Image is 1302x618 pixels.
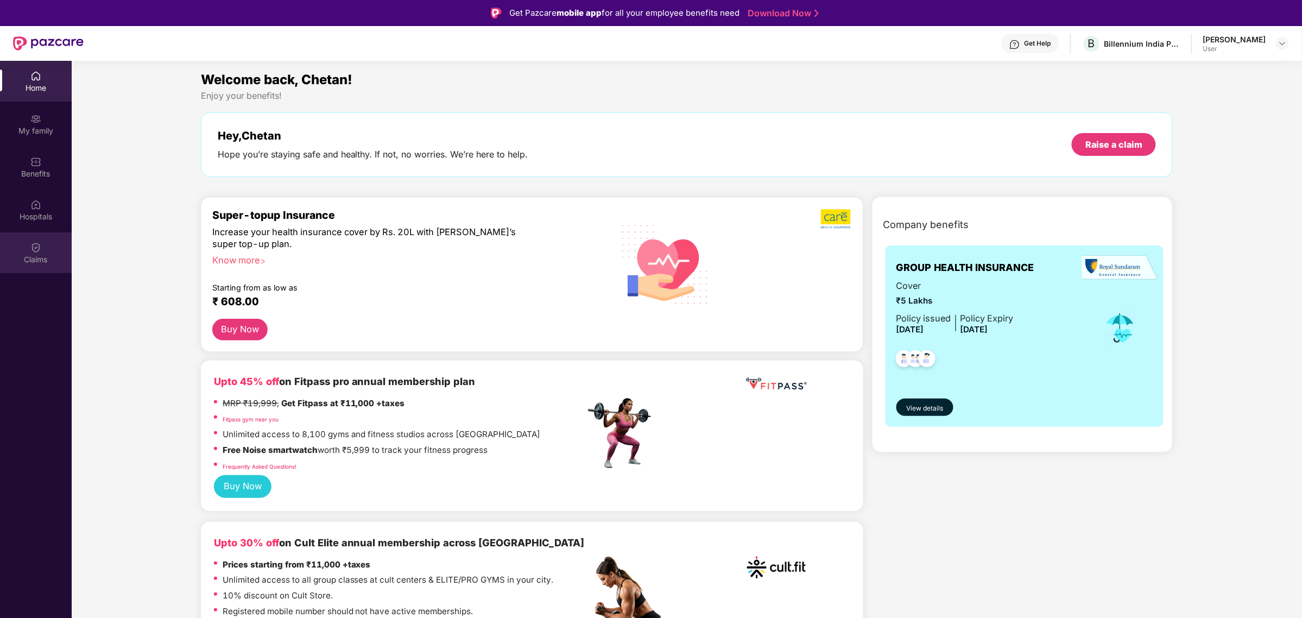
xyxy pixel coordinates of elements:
[223,559,371,570] strong: Prices starting from ₹11,000 +taxes
[30,113,41,124] img: svg+xml;base64,PHN2ZyB3aWR0aD0iMjAiIGhlaWdodD0iMjAiIHZpZXdCb3g9IjAgMCAyMCAyMCIgZmlsbD0ibm9uZSIgeG...
[1082,255,1158,281] img: insurerLogo
[821,209,852,229] img: b5dec4f62d2307b9de63beb79f102df3.png
[896,312,951,325] div: Policy issued
[960,312,1014,325] div: Policy Expiry
[1025,39,1051,48] div: Get Help
[896,324,924,335] span: [DATE]
[223,589,333,602] p: 10% discount on Cult Store.
[896,294,1014,307] span: ₹5 Lakhs
[509,7,740,20] div: Get Pazcare for all your employee benefits need
[748,8,816,19] a: Download Now
[214,375,476,387] b: on Fitpass pro annual membership plan
[201,90,1173,102] div: Enjoy your benefits!
[30,242,41,253] img: svg+xml;base64,PHN2ZyBpZD0iQ2xhaW0iIHhtbG5zPSJodHRwOi8vd3d3LnczLm9yZy8yMDAwL3N2ZyIgd2lkdGg9IjIwIi...
[1203,45,1266,53] div: User
[960,324,988,335] span: [DATE]
[896,399,953,416] button: View details
[614,211,717,316] img: svg+xml;base64,PHN2ZyB4bWxucz0iaHR0cDovL3d3dy53My5vcmcvMjAwMC9zdmciIHhtbG5zOnhsaW5rPSJodHRwOi8vd3...
[30,71,41,81] img: svg+xml;base64,PHN2ZyBpZD0iSG9tZSIgeG1sbnM9Imh0dHA6Ly93d3cudzMub3JnLzIwMDAvc3ZnIiB3aWR0aD0iMjAiIG...
[906,403,943,414] span: View details
[214,537,279,548] b: Upto 30% off
[30,156,41,167] img: svg+xml;base64,PHN2ZyBpZD0iQmVuZWZpdHMiIHhtbG5zPSJodHRwOi8vd3d3LnczLm9yZy8yMDAwL3N2ZyIgd2lkdGg9Ij...
[223,573,554,587] p: Unlimited access to all group classes at cult centers & ELITE/PRO GYMS in your city.
[223,398,279,408] del: MRP ₹19,999,
[214,475,272,498] button: Buy Now
[260,258,266,264] span: right
[223,463,296,470] a: Frequently Asked Questions!
[281,398,405,408] strong: Get Fitpass at ₹11,000 +taxes
[1085,138,1142,150] div: Raise a claim
[744,374,809,394] img: fppp.png
[896,260,1034,275] span: GROUP HEALTH INSURANCE
[1104,39,1180,49] div: Billennium India Private Limited
[914,347,940,374] img: svg+xml;base64,PHN2ZyB4bWxucz0iaHR0cDovL3d3dy53My5vcmcvMjAwMC9zdmciIHdpZHRoPSI0OC45NDMiIGhlaWdodD...
[491,8,502,18] img: Logo
[902,347,929,374] img: svg+xml;base64,PHN2ZyB4bWxucz0iaHR0cDovL3d3dy53My5vcmcvMjAwMC9zdmciIHdpZHRoPSI0OC45MTUiIGhlaWdodD...
[1088,37,1095,50] span: B
[223,428,541,441] p: Unlimited access to 8,100 gyms and fitness studios across [GEOGRAPHIC_DATA]
[557,8,602,18] strong: mobile app
[218,149,528,160] div: Hope you’re staying safe and healthy. If not, no worries. We’re here to help.
[212,226,539,250] div: Increase your health insurance cover by Rs. 20L with [PERSON_NAME]’s super top-up plan.
[212,283,539,291] div: Starting from as low as
[30,199,41,210] img: svg+xml;base64,PHN2ZyBpZD0iSG9zcGl0YWxzIiB4bWxucz0iaHR0cDovL3d3dy53My5vcmcvMjAwMC9zdmciIHdpZHRoPS...
[13,36,84,51] img: New Pazcare Logo
[883,217,969,232] span: Company benefits
[223,605,473,618] p: Registered mobile number should not have active memberships.
[1278,39,1287,48] img: svg+xml;base64,PHN2ZyBpZD0iRHJvcGRvd24tMzJ4MzIiIHhtbG5zPSJodHRwOi8vd3d3LnczLm9yZy8yMDAwL3N2ZyIgd2...
[214,375,279,387] b: Upto 45% off
[891,347,918,374] img: svg+xml;base64,PHN2ZyB4bWxucz0iaHR0cDovL3d3dy53My5vcmcvMjAwMC9zdmciIHdpZHRoPSI0OC45NDMiIGhlaWdodD...
[1009,39,1020,50] img: svg+xml;base64,PHN2ZyBpZD0iSGVscC0zMngzMiIgeG1sbnM9Imh0dHA6Ly93d3cudzMub3JnLzIwMDAvc3ZnIiB3aWR0aD...
[585,395,661,471] img: fpp.png
[212,319,268,340] button: Buy Now
[1203,34,1266,45] div: [PERSON_NAME]
[1103,310,1138,346] img: icon
[896,279,1014,293] span: Cover
[744,535,809,600] img: cult.png
[814,8,819,19] img: Stroke
[218,129,528,142] div: Hey, Chetan
[214,537,585,548] b: on Cult Elite annual membership across [GEOGRAPHIC_DATA]
[223,416,279,422] a: Fitpass gym near you
[223,445,318,455] strong: Free Noise smartwatch
[201,72,352,87] span: Welcome back, Chetan!
[212,295,574,308] div: ₹ 608.00
[212,255,579,262] div: Know more
[223,444,488,457] p: worth ₹5,999 to track your fitness progress
[212,209,585,222] div: Super-topup Insurance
